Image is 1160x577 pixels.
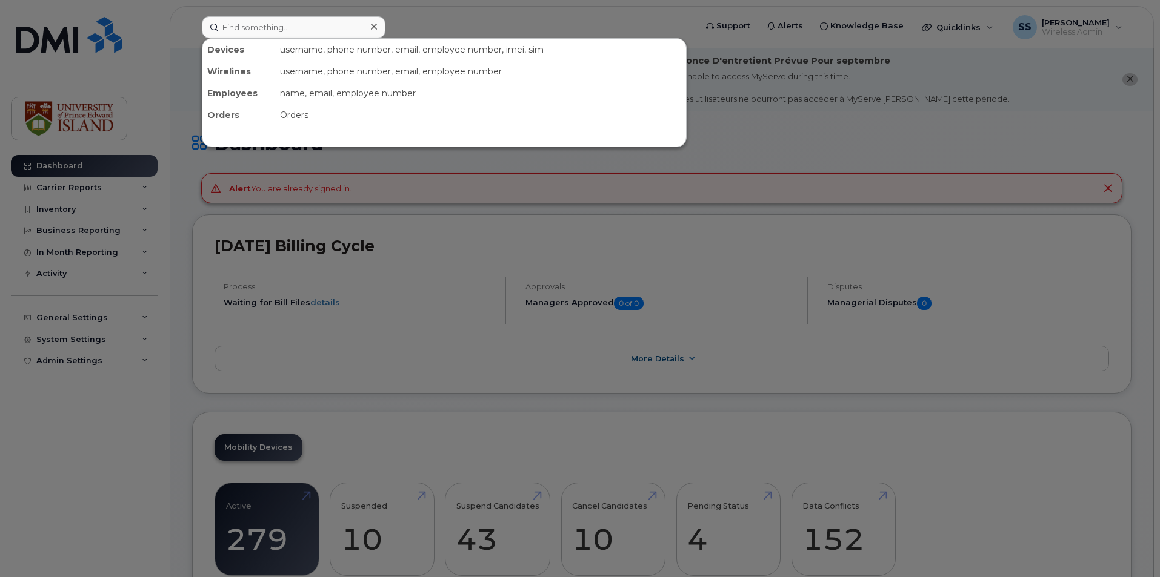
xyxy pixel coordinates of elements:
[275,82,686,104] div: name, email, employee number
[202,39,275,61] div: Devices
[275,104,686,126] div: Orders
[202,61,275,82] div: Wirelines
[202,82,275,104] div: Employees
[275,39,686,61] div: username, phone number, email, employee number, imei, sim
[202,104,275,126] div: Orders
[275,61,686,82] div: username, phone number, email, employee number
